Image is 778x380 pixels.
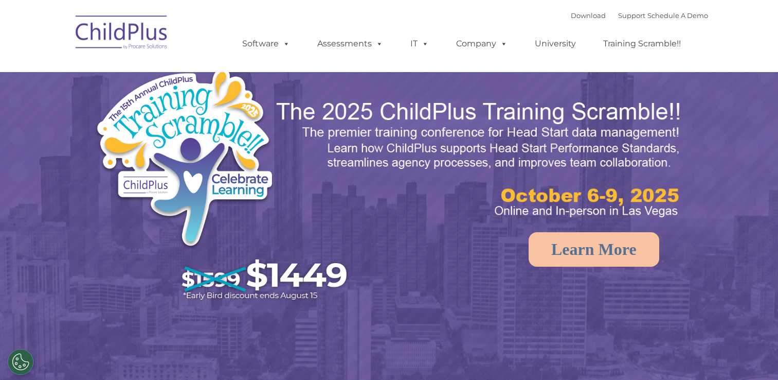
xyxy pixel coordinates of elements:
a: Schedule A Demo [647,11,708,20]
a: Download [571,11,606,20]
a: Learn More [529,232,659,267]
font: | [571,11,708,20]
button: Cookies Settings [8,349,33,375]
a: University [524,33,586,54]
a: Assessments [307,33,393,54]
a: Software [232,33,300,54]
a: Training Scramble!! [593,33,691,54]
img: ChildPlus by Procare Solutions [70,8,173,60]
a: Company [446,33,518,54]
a: IT [400,33,439,54]
a: Support [618,11,645,20]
